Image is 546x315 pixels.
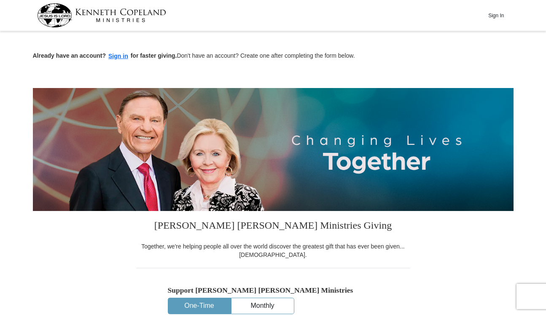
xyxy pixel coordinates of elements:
[136,211,410,242] h3: [PERSON_NAME] [PERSON_NAME] Ministries Giving
[484,9,509,22] button: Sign In
[37,3,166,27] img: kcm-header-logo.svg
[168,298,231,314] button: One-Time
[33,52,177,59] strong: Already have an account? for faster giving.
[33,51,514,61] p: Don't have an account? Create one after completing the form below.
[231,298,294,314] button: Monthly
[168,286,379,295] h5: Support [PERSON_NAME] [PERSON_NAME] Ministries
[106,51,131,61] button: Sign in
[136,242,410,259] div: Together, we're helping people all over the world discover the greatest gift that has ever been g...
